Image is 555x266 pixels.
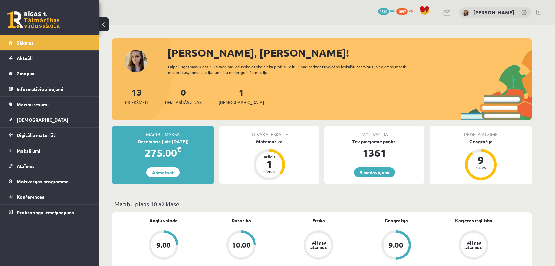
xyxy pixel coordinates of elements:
a: Maksājumi [9,143,90,158]
a: Angļu valoda [149,217,178,224]
a: Konferences [9,189,90,204]
div: 9.00 [389,241,403,249]
a: Rīgas 1. Tālmācības vidusskola [7,11,60,28]
legend: Informatīvie ziņojumi [17,81,90,96]
span: Proktoringa izmēģinājums [17,209,74,215]
a: [DEMOGRAPHIC_DATA] [9,112,90,127]
span: Digitālie materiāli [17,132,56,138]
div: 1361 [324,145,424,161]
a: Sākums [9,35,90,50]
a: 9.00 [125,230,202,261]
a: 0Neizlasītās ziņas [165,86,202,106]
span: Mācību resursi [17,101,49,107]
a: 1097 xp [396,8,416,13]
div: Ģeogrāfija [430,138,532,145]
a: Motivācijas programma [9,174,90,189]
span: 1097 [396,8,408,15]
a: Matemātika Atlicis 1 dienas [219,138,319,181]
a: 10.00 [202,230,280,261]
span: Sākums [17,40,33,46]
div: 275.00 [112,145,214,161]
a: Fizika [312,217,325,224]
div: 9.00 [156,241,171,249]
span: Neizlasītās ziņas [165,99,202,106]
legend: Ziņojumi [17,66,90,81]
a: Ģeogrāfija [385,217,408,224]
div: Pēdējā atzīme [430,126,532,138]
span: Priekšmeti [125,99,148,106]
span: € [177,144,181,154]
div: Vēl nav atzīmes [464,241,483,249]
a: Atzīmes [9,158,90,174]
div: [PERSON_NAME], [PERSON_NAME]! [167,45,532,61]
a: [PERSON_NAME] [473,9,514,16]
span: [DEMOGRAPHIC_DATA] [219,99,264,106]
a: Karjeras izglītība [455,217,492,224]
a: Mācību resursi [9,97,90,112]
div: 1 [259,159,279,169]
span: xp [409,8,413,13]
a: Ziņojumi [9,66,90,81]
img: Marija Nicmane [462,10,469,16]
span: Konferences [17,194,44,200]
span: mP [390,8,395,13]
div: Matemātika [219,138,319,145]
a: Apmaksāt [146,167,180,177]
a: Vēl nav atzīmes [435,230,512,261]
a: Aktuāli [9,51,90,66]
a: Ģeogrāfija 9 balles [430,138,532,181]
legend: Maksājumi [17,143,90,158]
a: Proktoringa izmēģinājums [9,205,90,220]
div: Tev pieejamie punkti [324,138,424,145]
div: Motivācija [324,126,424,138]
span: [DEMOGRAPHIC_DATA] [17,117,68,123]
div: 10.00 [232,241,251,249]
div: Laipni lūgts savā Rīgas 1. Tālmācības vidusskolas skolnieka profilā. Šeit Tu vari redzēt tuvojošo... [168,64,420,75]
a: 9 piedāvājumi [354,167,395,177]
div: 9 [471,155,491,165]
div: balles [471,165,491,169]
a: Datorika [232,217,251,224]
a: 9.00 [357,230,435,261]
div: Decembris (līdz [DATE]) [112,138,214,145]
div: Tuvākā ieskaite [219,126,319,138]
a: 1361 mP [378,8,395,13]
a: 13Priekšmeti [125,86,148,106]
div: Vēl nav atzīmes [309,241,328,249]
span: Motivācijas programma [17,178,69,184]
a: Informatīvie ziņojumi [9,81,90,96]
a: Digitālie materiāli [9,128,90,143]
span: 1361 [378,8,389,15]
div: dienas [259,169,279,173]
div: Mācību maksa [112,126,214,138]
span: Aktuāli [17,55,33,61]
p: Mācību plāns 10.a2 klase [114,199,529,208]
div: Atlicis [259,155,279,159]
a: Vēl nav atzīmes [280,230,357,261]
span: Atzīmes [17,163,34,169]
a: 1[DEMOGRAPHIC_DATA] [219,86,264,106]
